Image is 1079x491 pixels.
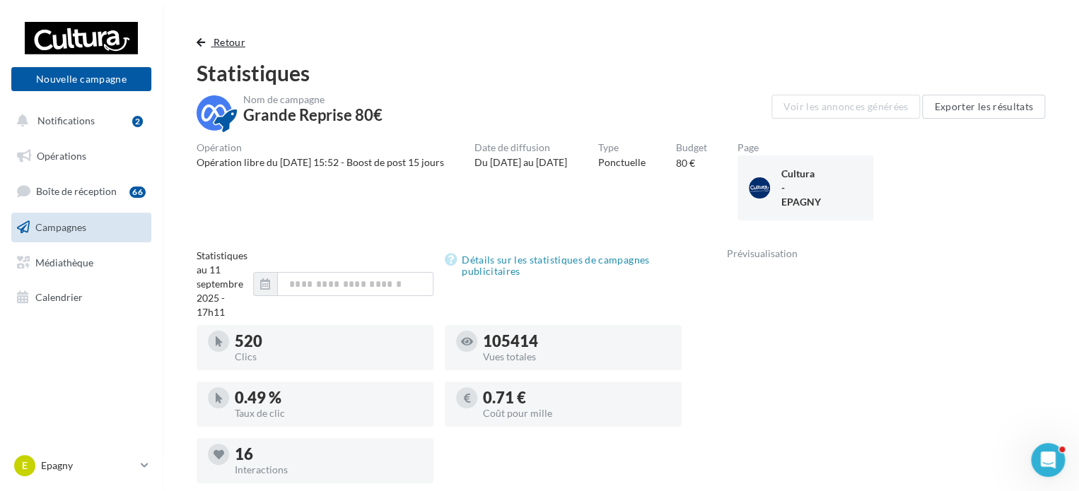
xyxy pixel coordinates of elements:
a: Calendrier [8,283,154,312]
span: E [22,459,28,473]
div: Statistiques au 11 septembre 2025 - 17h11 [197,249,253,319]
button: Nouvelle campagne [11,67,151,91]
div: Taux de clic [235,408,422,418]
button: Voir les annonces générées [771,95,920,119]
div: Date de diffusion [474,143,567,153]
a: Cultura - EPAGNY [749,167,862,209]
div: Clics [235,352,422,362]
div: Opération [197,143,444,153]
a: Opérations [8,141,154,171]
a: E Epagny [11,452,151,479]
p: Epagny [41,459,135,473]
div: 0.71 € [483,390,670,406]
span: Campagnes [35,221,86,233]
div: 66 [129,187,146,198]
div: Grande Reprise 80€ [243,107,383,123]
span: Médiathèque [35,256,93,268]
div: Vues totales [483,352,670,362]
div: Prévisualisation [727,249,1045,259]
span: Notifications [37,114,95,126]
a: Détails sur les statistiques de campagnes publicitaires [445,252,682,280]
span: Opérations [37,150,86,162]
a: Campagnes [8,213,154,242]
a: Boîte de réception66 [8,176,154,206]
div: 80 € [676,156,695,170]
div: Type [597,143,645,153]
span: Calendrier [35,291,83,303]
div: Du [DATE] au [DATE] [474,155,567,170]
div: 105414 [483,333,670,349]
div: Statistiques [197,62,1045,83]
div: Opération libre du [DATE] 15:52 - Boost de post 15 jours [197,155,444,170]
div: Nom de campagne [243,95,383,105]
div: Budget [676,143,707,153]
div: Coût pour mille [483,408,670,418]
div: 2 [132,116,143,127]
div: Page [737,143,873,153]
div: Interactions [235,465,422,475]
a: Médiathèque [8,248,154,278]
span: Retour [214,36,245,48]
div: 16 [235,446,422,462]
span: Boîte de réception [36,185,117,197]
button: Exporter les résultats [922,95,1045,119]
div: Cultura - EPAGNY [781,167,831,209]
div: Ponctuelle [597,155,645,170]
iframe: Intercom live chat [1031,443,1065,477]
button: Retour [197,34,251,51]
button: Notifications 2 [8,106,148,136]
div: 0.49 % [235,390,422,406]
div: 520 [235,333,422,349]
